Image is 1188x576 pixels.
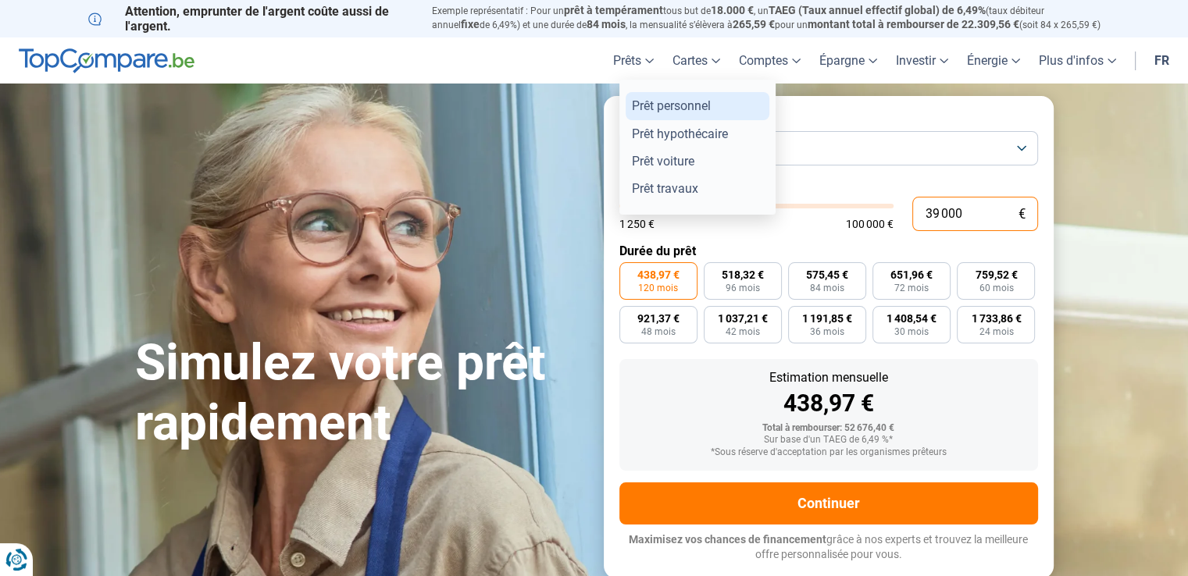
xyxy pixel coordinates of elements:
[626,175,769,202] a: Prêt travaux
[632,447,1026,458] div: *Sous réserve d'acceptation par les organismes prêteurs
[637,313,680,324] span: 921,37 €
[604,37,663,84] a: Prêts
[711,4,754,16] span: 18.000 €
[641,327,676,336] span: 48 mois
[971,313,1021,324] span: 1 733,86 €
[626,148,769,175] a: Prêt voiture
[637,269,680,280] span: 438,97 €
[632,435,1026,446] div: Sur base d'un TAEG de 6,49 %*
[619,482,1038,524] button: Continuer
[19,48,194,73] img: TopCompare
[894,327,929,336] span: 30 mois
[587,18,626,30] span: 84 mois
[802,313,852,324] span: 1 191,85 €
[890,269,933,280] span: 651,96 €
[733,18,775,30] span: 265,59 €
[638,283,678,293] span: 120 mois
[806,269,848,280] span: 575,45 €
[810,37,887,84] a: Épargne
[726,283,760,293] span: 96 mois
[88,4,413,34] p: Attention, emprunter de l'argent coûte aussi de l'argent.
[979,283,1013,293] span: 60 mois
[769,4,986,16] span: TAEG (Taux annuel effectif global) de 6,49%
[722,269,764,280] span: 518,32 €
[894,283,929,293] span: 72 mois
[810,283,844,293] span: 84 mois
[135,333,585,453] h1: Simulez votre prêt rapidement
[619,219,655,229] span: 1 250 €
[619,244,1038,258] label: Durée du prêt
[887,313,936,324] span: 1 408,54 €
[632,392,1026,415] div: 438,97 €
[632,423,1026,434] div: Total à rembourser: 52 676,40 €
[663,37,730,84] a: Cartes
[730,37,810,84] a: Comptes
[632,372,1026,384] div: Estimation mensuelle
[626,92,769,119] a: Prêt personnel
[626,120,769,148] a: Prêt hypothécaire
[718,313,768,324] span: 1 037,21 €
[726,327,760,336] span: 42 mois
[975,269,1017,280] span: 759,52 €
[808,18,1019,30] span: montant total à rembourser de 22.309,56 €
[887,37,958,84] a: Investir
[1145,37,1179,84] a: fr
[958,37,1029,84] a: Énergie
[846,219,894,229] span: 100 000 €
[432,4,1101,32] p: Exemple représentatif : Pour un tous but de , un (taux débiteur annuel de 6,49%) et une durée de ...
[619,178,1038,193] label: Montant de l'emprunt
[619,532,1038,563] p: grâce à nos experts et trouvez la meilleure offre personnalisée pour vous.
[979,327,1013,336] span: 24 mois
[810,327,844,336] span: 36 mois
[564,4,663,16] span: prêt à tempérament
[461,18,480,30] span: fixe
[619,131,1038,165] button: Prêt voiture
[1029,37,1126,84] a: Plus d'infos
[619,112,1038,126] label: But du prêt
[1019,208,1026,221] span: €
[629,533,826,546] span: Maximisez vos chances de financement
